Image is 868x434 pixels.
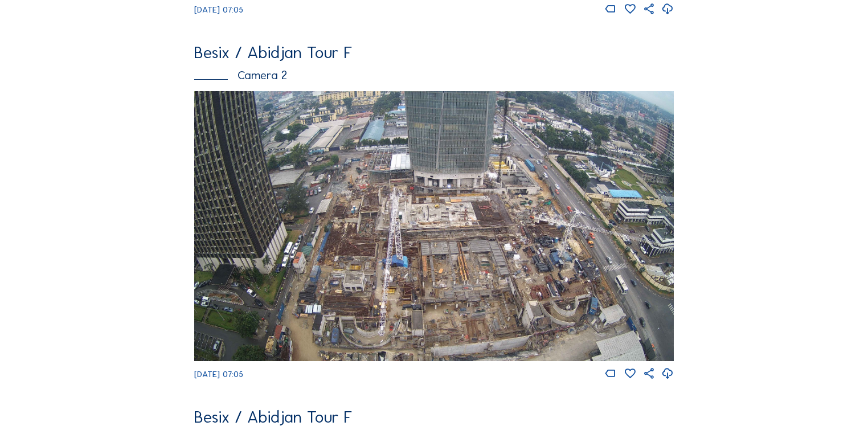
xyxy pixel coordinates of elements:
[194,91,674,361] img: Image
[194,409,674,426] div: Besix / Abidjan Tour F
[194,69,674,81] div: Camera 2
[194,369,243,379] span: [DATE] 07:05
[194,5,243,15] span: [DATE] 07:05
[194,44,674,62] div: Besix / Abidjan Tour F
